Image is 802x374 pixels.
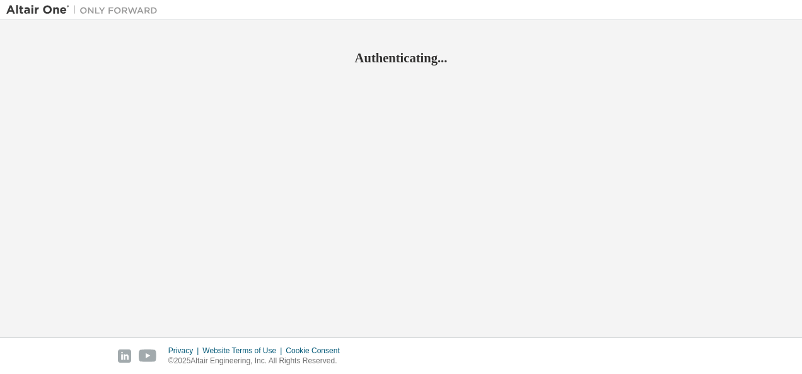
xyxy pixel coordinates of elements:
div: Privacy [168,346,202,356]
img: linkedin.svg [118,349,131,363]
h2: Authenticating... [6,50,796,66]
img: Altair One [6,4,164,16]
img: youtube.svg [139,349,157,363]
p: © 2025 Altair Engineering, Inc. All Rights Reserved. [168,356,347,366]
div: Cookie Consent [286,346,347,356]
div: Website Terms of Use [202,346,286,356]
